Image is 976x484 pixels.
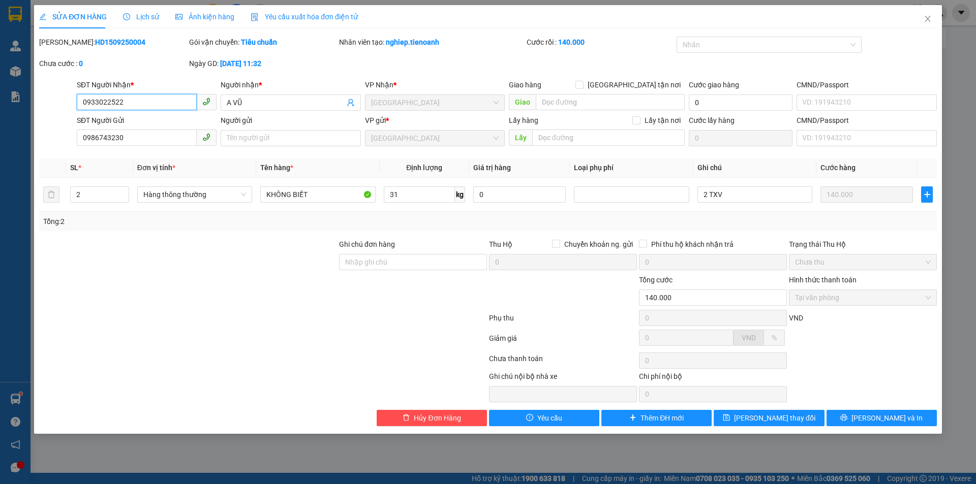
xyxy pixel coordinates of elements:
[488,333,638,350] div: Giảm giá
[39,58,187,69] div: Chưa cước :
[143,187,246,202] span: Hàng thông thường
[693,158,816,178] th: Ghi chú
[175,13,182,20] span: picture
[39,37,187,48] div: [PERSON_NAME]:
[851,412,923,424] span: [PERSON_NAME] và In
[377,410,487,426] button: deleteHủy Đơn Hàng
[414,412,461,424] span: Hủy Đơn Hàng
[734,412,815,424] span: [PERSON_NAME] thay đổi
[175,13,234,21] span: Ảnh kiện hàng
[723,414,730,422] span: save
[924,15,932,23] span: close
[689,81,739,89] label: Cước giao hàng
[365,115,505,126] div: VP gửi
[772,334,777,342] span: %
[489,240,512,248] span: Thu Hộ
[123,13,159,21] span: Lịch sử
[509,130,532,146] span: Lấy
[260,186,375,203] input: VD: Bàn, Ghế
[820,186,913,203] input: 0
[339,37,525,48] div: Nhân viên tạo:
[455,186,465,203] span: kg
[39,13,107,21] span: SỬA ĐƠN HÀNG
[79,59,83,68] b: 0
[123,13,130,20] span: clock-circle
[371,131,499,146] span: Hòa Đông
[913,5,942,34] button: Close
[639,371,787,386] div: Chi phí nội bộ
[43,186,59,203] button: delete
[371,95,499,110] span: Thủ Đức
[795,254,931,270] span: Chưa thu
[488,353,638,371] div: Chưa thanh toán
[251,13,358,21] span: Yêu cầu xuất hóa đơn điện tử
[406,164,442,172] span: Định lượng
[221,79,360,90] div: Người nhận
[789,239,937,250] div: Trạng thái Thu Hộ
[697,186,812,203] input: Ghi Chú
[70,164,78,172] span: SL
[386,38,439,46] b: nghiep.tienoanh
[601,410,712,426] button: plusThêm ĐH mới
[403,414,410,422] span: delete
[584,79,685,90] span: [GEOGRAPHIC_DATA] tận nơi
[797,79,936,90] div: CMND/Passport
[532,130,685,146] input: Dọc đường
[640,115,685,126] span: Lấy tận nơi
[509,94,536,110] span: Giao
[558,38,585,46] b: 140.000
[260,164,293,172] span: Tên hàng
[689,116,735,124] label: Cước lấy hàng
[43,216,377,227] div: Tổng: 2
[77,115,217,126] div: SĐT Người Gửi
[570,158,693,178] th: Loại phụ phí
[489,371,637,386] div: Ghi chú nội bộ nhà xe
[473,164,511,172] span: Giá trị hàng
[689,94,792,111] input: Cước giao hàng
[921,186,932,203] button: plus
[742,334,756,342] span: VND
[220,59,261,68] b: [DATE] 11:32
[527,37,675,48] div: Cước rồi :
[840,414,847,422] span: printer
[795,290,931,305] span: Tại văn phòng
[509,116,538,124] span: Lấy hàng
[797,115,936,126] div: CMND/Passport
[339,254,487,270] input: Ghi chú đơn hàng
[689,130,792,146] input: Cước lấy hàng
[347,99,355,107] span: user-add
[647,239,738,250] span: Phí thu hộ khách nhận trả
[202,133,210,141] span: phone
[202,98,210,106] span: phone
[251,13,259,21] img: icon
[827,410,937,426] button: printer[PERSON_NAME] và In
[639,276,673,284] span: Tổng cước
[820,164,856,172] span: Cước hàng
[189,37,337,48] div: Gói vận chuyển:
[488,312,638,330] div: Phụ thu
[922,190,932,199] span: plus
[714,410,824,426] button: save[PERSON_NAME] thay đổi
[95,38,145,46] b: HD1509250004
[39,13,46,20] span: edit
[137,164,175,172] span: Đơn vị tính
[221,115,360,126] div: Người gửi
[241,38,277,46] b: Tiêu chuẩn
[629,414,636,422] span: plus
[536,94,685,110] input: Dọc đường
[489,410,599,426] button: exclamation-circleYêu cầu
[365,81,393,89] span: VP Nhận
[560,239,637,250] span: Chuyển khoản ng. gửi
[189,58,337,69] div: Ngày GD:
[789,276,857,284] label: Hình thức thanh toán
[789,314,803,322] span: VND
[509,81,541,89] span: Giao hàng
[77,79,217,90] div: SĐT Người Nhận
[339,240,395,248] label: Ghi chú đơn hàng
[640,412,684,424] span: Thêm ĐH mới
[526,414,533,422] span: exclamation-circle
[537,412,562,424] span: Yêu cầu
